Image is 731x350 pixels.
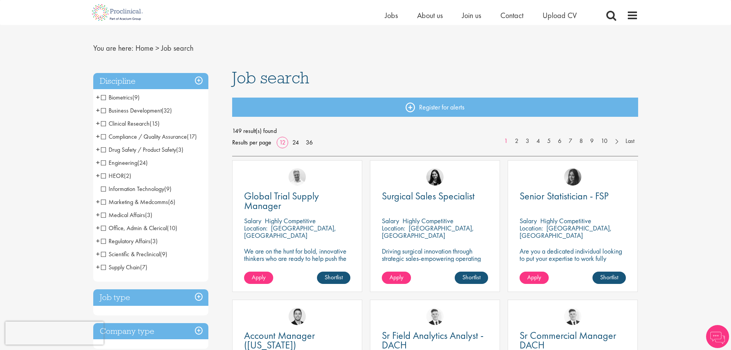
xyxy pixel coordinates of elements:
[101,224,177,232] span: Office, Admin & Clerical
[140,263,147,271] span: (7)
[101,250,167,258] span: Scientific & Preclinical
[462,10,481,20] a: Join us
[244,189,319,212] span: Global Trial Supply Manager
[244,331,350,350] a: Account Manager ([US_STATE])
[289,168,306,186] img: Joshua Bye
[244,191,350,211] a: Global Trial Supply Manager
[426,168,444,186] img: Indre Stankeviciute
[93,43,134,53] span: You are here:
[101,185,172,193] span: Information Technology
[96,144,100,155] span: +
[101,119,150,128] span: Clinical Research
[533,137,544,146] a: 4
[520,189,609,202] span: Senior Statistician - FSP
[455,272,488,284] a: Shortlist
[93,289,208,306] h3: Job type
[101,146,183,154] span: Drug Safety / Product Safety
[522,137,533,146] a: 3
[382,191,488,201] a: Surgical Sales Specialist
[101,93,140,101] span: Biometrics
[162,106,172,114] span: (32)
[520,331,626,350] a: Sr Commercial Manager DACH
[303,138,315,146] a: 36
[244,272,273,284] a: Apply
[520,247,626,269] p: Are you a dedicated individual looking to put your expertise to work fully flexibly in a remote p...
[101,263,140,271] span: Supply Chain
[232,125,638,137] span: 149 result(s) found
[161,43,193,53] span: Job search
[101,172,124,180] span: HEOR
[706,325,729,348] img: Chatbot
[101,133,197,141] span: Compliance / Quality Assurance
[543,137,554,146] a: 5
[101,185,164,193] span: Information Technology
[101,159,148,167] span: Engineering
[403,216,454,225] p: Highly Competitive
[145,211,152,219] span: (3)
[382,224,405,232] span: Location:
[382,272,411,284] a: Apply
[96,261,100,273] span: +
[382,216,399,225] span: Salary
[500,137,512,146] a: 1
[252,273,266,281] span: Apply
[96,222,100,234] span: +
[93,73,208,90] div: Discipline
[101,250,160,258] span: Scientific & Preclinical
[101,133,187,141] span: Compliance / Quality Assurance
[244,247,350,277] p: We are on the hunt for bold, innovative thinkers who are ready to help push the boundaries of sci...
[96,131,100,142] span: +
[150,237,158,245] span: (3)
[101,211,145,219] span: Medical Affairs
[382,224,474,240] p: [GEOGRAPHIC_DATA], [GEOGRAPHIC_DATA]
[289,308,306,325] img: Parker Jensen
[93,323,208,340] div: Company type
[540,216,591,225] p: Highly Competitive
[597,137,611,146] a: 10
[543,10,577,20] span: Upload CV
[176,146,183,154] span: (3)
[155,43,159,53] span: >
[265,216,316,225] p: Highly Competitive
[101,211,152,219] span: Medical Affairs
[101,106,172,114] span: Business Development
[96,91,100,103] span: +
[96,196,100,207] span: +
[500,10,523,20] a: Contact
[164,185,172,193] span: (9)
[385,10,398,20] a: Jobs
[244,224,336,240] p: [GEOGRAPHIC_DATA], [GEOGRAPHIC_DATA]
[96,118,100,129] span: +
[96,157,100,168] span: +
[135,43,153,53] a: breadcrumb link
[564,308,581,325] a: Nicolas Daniel
[167,224,177,232] span: (10)
[96,209,100,221] span: +
[382,189,475,202] span: Surgical Sales Specialist
[520,272,549,284] a: Apply
[277,138,288,146] a: 12
[592,272,626,284] a: Shortlist
[426,308,444,325] img: Nicolas Daniel
[317,272,350,284] a: Shortlist
[101,224,167,232] span: Office, Admin & Clerical
[232,67,309,88] span: Job search
[96,235,100,247] span: +
[382,331,488,350] a: Sr Field Analytics Analyst - DACH
[101,263,147,271] span: Supply Chain
[101,198,168,206] span: Marketing & Medcomms
[96,170,100,181] span: +
[244,224,267,232] span: Location:
[101,93,132,101] span: Biometrics
[520,191,626,201] a: Senior Statistician - FSP
[527,273,541,281] span: Apply
[101,106,162,114] span: Business Development
[564,168,581,186] img: Heidi Hennigan
[101,198,175,206] span: Marketing & Medcomms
